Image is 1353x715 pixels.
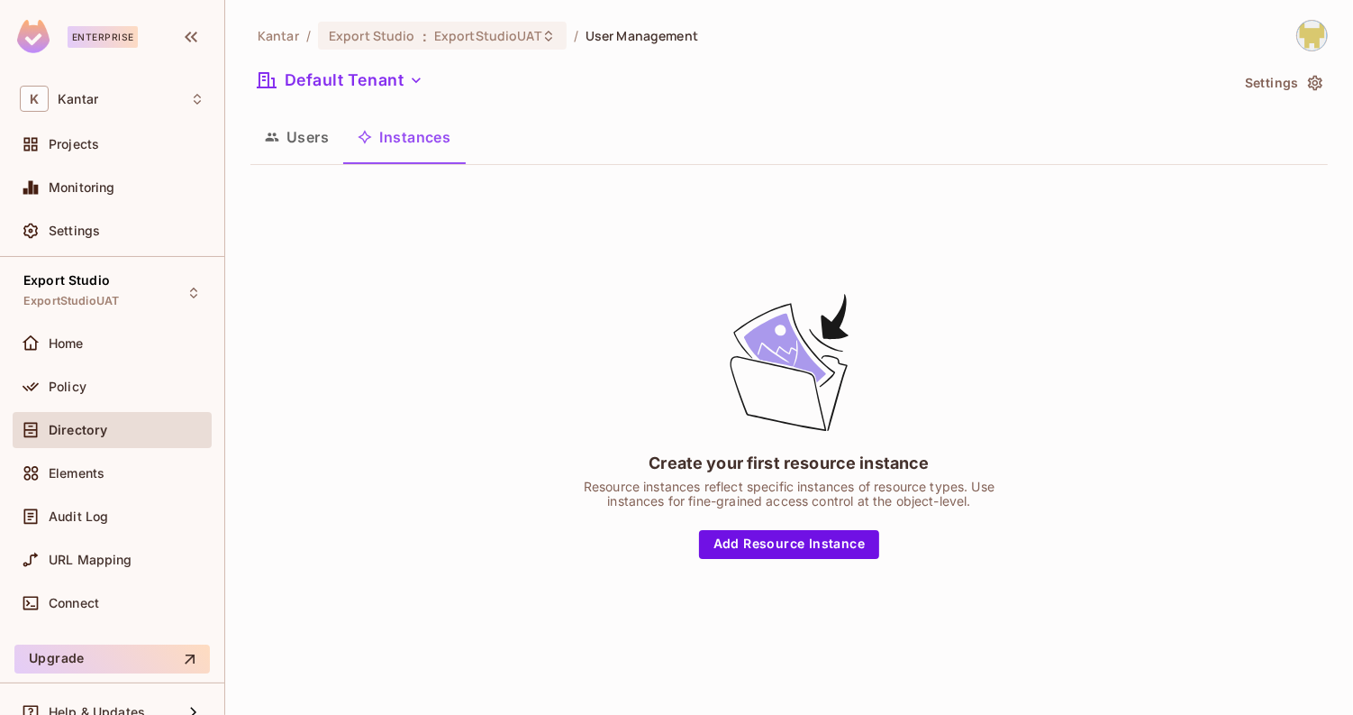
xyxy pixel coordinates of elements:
span: Directory [49,423,107,437]
span: URL Mapping [49,553,132,567]
li: / [574,27,578,44]
button: Settings [1238,69,1328,97]
span: Elements [49,466,104,481]
span: Home [49,336,84,351]
span: Audit Log [49,509,108,524]
span: ExportStudioUAT [434,27,541,44]
button: Add Resource Instance [699,530,879,559]
span: Monitoring [49,180,115,195]
span: Workspace: Kantar [58,92,98,106]
button: Upgrade [14,645,210,674]
button: Instances [343,115,465,160]
span: Policy [49,380,86,394]
div: Create your first resource instance [649,452,929,474]
span: User Management [586,27,698,44]
div: Resource instances reflect specific instances of resource types. Use instances for fine-grained a... [564,480,1014,509]
span: K [20,86,49,112]
span: Export Studio [23,273,110,288]
span: Export Studio [329,27,415,44]
li: / [306,27,311,44]
span: ExportStudioUAT [23,294,119,308]
span: : [422,29,428,43]
img: Girishankar.VP@kantar.com [1297,21,1327,50]
img: SReyMgAAAABJRU5ErkJggg== [17,20,50,53]
span: the active workspace [258,27,299,44]
span: Settings [49,224,100,238]
div: Enterprise [68,26,138,48]
span: Projects [49,137,99,151]
button: Default Tenant [250,66,431,95]
button: Users [250,115,343,160]
span: Connect [49,596,99,610]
